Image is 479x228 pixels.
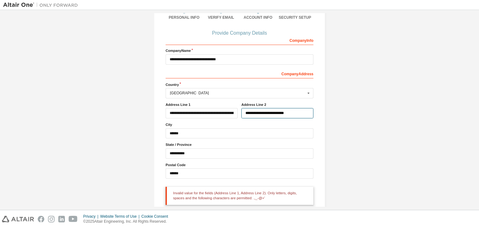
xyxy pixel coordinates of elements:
p: © 2025 Altair Engineering, Inc. All Rights Reserved. [83,219,172,224]
img: Altair One [3,2,81,8]
img: altair_logo.svg [2,216,34,222]
label: Address Line 2 [241,102,313,107]
label: State / Province [166,142,313,147]
div: Security Setup [277,15,314,20]
label: Address Line 1 [166,102,238,107]
label: City [166,122,313,127]
div: Cookie Consent [141,214,172,219]
div: Verify Email [203,15,240,20]
label: Company Name [166,48,313,53]
img: facebook.svg [38,216,44,222]
div: Invalid value for the fields (Address Line 1, Address Line 2). Only letters, digits, spaces and t... [166,187,313,205]
label: Country [166,82,313,87]
div: [GEOGRAPHIC_DATA] [170,91,306,95]
div: Company Address [166,68,313,78]
div: Company Info [166,35,313,45]
img: youtube.svg [69,216,78,222]
div: Provide Company Details [166,31,313,35]
div: Account Info [239,15,277,20]
img: linkedin.svg [58,216,65,222]
div: Website Terms of Use [100,214,141,219]
label: Postal Code [166,162,313,167]
div: Personal Info [166,15,203,20]
img: instagram.svg [48,216,55,222]
div: Privacy [83,214,100,219]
